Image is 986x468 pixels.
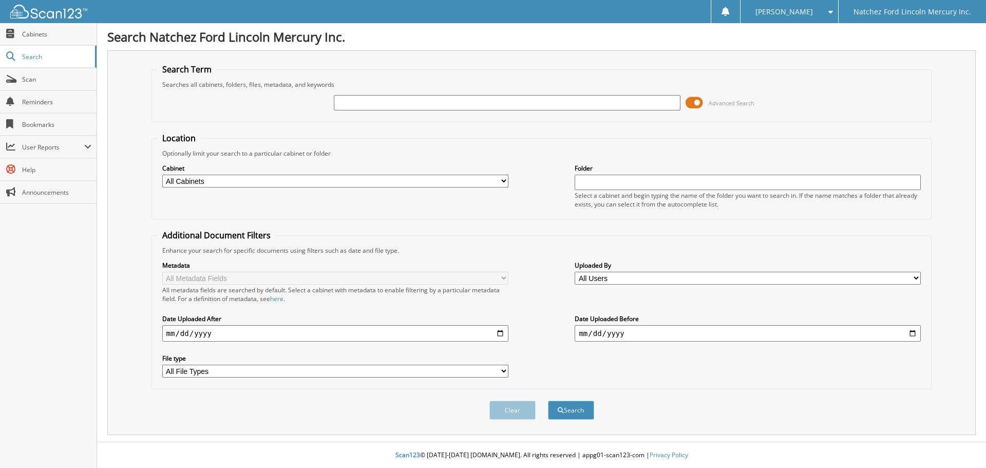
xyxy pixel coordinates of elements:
span: Help [22,165,91,174]
div: Enhance your search for specific documents using filters such as date and file type. [157,246,926,255]
span: Reminders [22,98,91,106]
h1: Search Natchez Ford Lincoln Mercury Inc. [107,28,976,45]
button: Clear [489,401,536,420]
legend: Search Term [157,64,217,75]
div: Select a cabinet and begin typing the name of the folder you want to search in. If the name match... [575,191,921,209]
span: Search [22,52,90,61]
span: Advanced Search [709,99,754,107]
legend: Additional Document Filters [157,230,276,241]
label: Uploaded By [575,261,921,270]
legend: Location [157,133,201,144]
label: Date Uploaded After [162,314,508,323]
span: User Reports [22,143,84,152]
a: here [270,294,283,303]
span: Scan123 [395,451,420,459]
span: Scan [22,75,91,84]
div: All metadata fields are searched by default. Select a cabinet with metadata to enable filtering b... [162,286,508,303]
input: start [162,325,508,342]
span: Cabinets [22,30,91,39]
label: Metadata [162,261,508,270]
button: Search [548,401,594,420]
label: Date Uploaded Before [575,314,921,323]
div: Optionally limit your search to a particular cabinet or folder [157,149,926,158]
label: File type [162,354,508,363]
div: © [DATE]-[DATE] [DOMAIN_NAME]. All rights reserved | appg01-scan123-com | [97,443,986,468]
input: end [575,325,921,342]
label: Folder [575,164,921,173]
label: Cabinet [162,164,508,173]
span: Announcements [22,188,91,197]
div: Searches all cabinets, folders, files, metadata, and keywords [157,80,926,89]
img: scan123-logo-white.svg [10,5,87,18]
span: Bookmarks [22,120,91,129]
span: Natchez Ford Lincoln Mercury Inc. [854,9,971,15]
a: Privacy Policy [650,451,688,459]
span: [PERSON_NAME] [755,9,813,15]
